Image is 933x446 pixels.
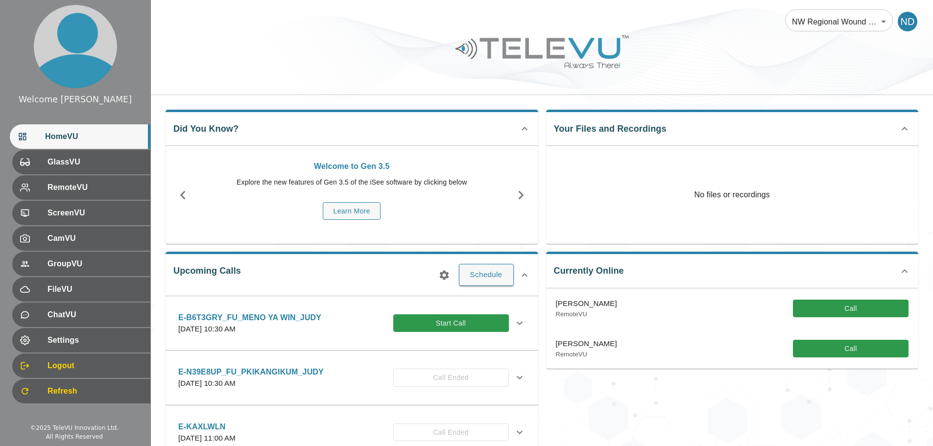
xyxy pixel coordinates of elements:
div: Logout [12,353,150,378]
p: [PERSON_NAME] [556,338,617,350]
span: ChatVU [48,309,143,321]
p: E-N39E8UP_FU_PKIKANGIKUM_JUDY [178,366,324,378]
div: All Rights Reserved [46,432,103,441]
img: Logo [454,31,630,72]
span: Logout [48,360,143,372]
div: NW Regional Wound Care [785,8,893,35]
p: [DATE] 10:30 AM [178,378,324,389]
span: RemoteVU [48,182,143,193]
img: profile.png [34,5,117,88]
div: ScreenVU [12,201,150,225]
div: HomeVU [10,124,150,149]
p: [PERSON_NAME] [556,298,617,309]
div: Refresh [12,379,150,403]
div: Welcome [PERSON_NAME] [19,93,132,106]
div: GlassVU [12,150,150,174]
div: E-N39E8UP_FU_PKIKANGIKUM_JUDY[DATE] 10:30 AMCall Ended [170,360,533,395]
span: HomeVU [45,131,143,142]
p: Explore the new features of Gen 3.5 of the iSee software by clicking below [205,177,499,188]
div: ND [898,12,917,31]
p: [DATE] 11:00 AM [178,433,236,444]
span: CamVU [48,233,143,244]
span: Refresh [48,385,143,397]
span: FileVU [48,283,143,295]
div: FileVU [12,277,150,302]
p: RemoteVU [556,350,617,359]
button: Schedule [459,264,514,285]
span: Settings [48,334,143,346]
button: Call [793,340,909,358]
div: GroupVU [12,252,150,276]
p: E-B6T3GRY_FU_MENO YA WIN_JUDY [178,312,321,324]
div: CamVU [12,226,150,251]
span: GroupVU [48,258,143,270]
span: GlassVU [48,156,143,168]
button: Learn More [323,202,381,220]
button: Call [793,300,909,318]
p: RemoteVU [556,309,617,319]
p: Welcome to Gen 3.5 [205,161,499,172]
div: ChatVU [12,303,150,327]
p: No files or recordings [546,146,919,244]
div: E-B6T3GRY_FU_MENO YA WIN_JUDY[DATE] 10:30 AMStart Call [170,306,533,341]
div: RemoteVU [12,175,150,200]
p: [DATE] 10:30 AM [178,324,321,335]
span: ScreenVU [48,207,143,219]
p: E-KAXLWLN [178,421,236,433]
div: Settings [12,328,150,352]
button: Start Call [393,314,509,332]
